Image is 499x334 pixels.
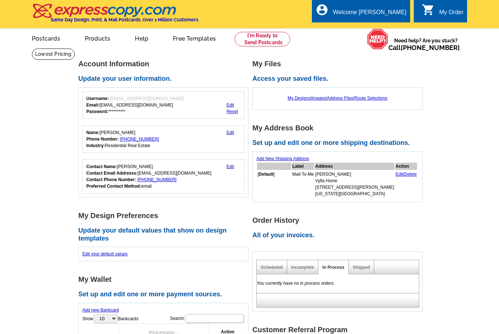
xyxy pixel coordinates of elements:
h2: Update your default values that show on design templates [78,227,252,242]
a: Postcards [20,29,72,46]
span: [EMAIL_ADDRESS][DOMAIN_NAME] [110,96,183,101]
div: Your login information. [82,91,244,119]
a: Edit [227,164,234,169]
strong: Phone Number: [86,137,119,142]
h2: Set up and edit one or more payment sources. [78,291,252,298]
a: Add new Bankcard [82,308,119,313]
strong: Industry: [86,143,105,148]
a: Free Templates [161,29,227,46]
h2: All of your invoices. [252,231,426,239]
span: Call [388,44,460,51]
a: [PHONE_NUMBER] [120,137,159,142]
a: Edit your default values [82,251,128,256]
strong: Preferred Contact Method: [86,184,141,189]
a: Edit [227,130,234,135]
select: ShowBankcards [94,314,117,323]
td: [ ] [257,171,291,197]
a: Scheduled [261,265,283,270]
strong: Username: [86,96,109,101]
strong: Contact Email Addresss: [86,171,138,176]
input: Search: [186,314,244,323]
strong: Contact Phone Number: [86,177,136,182]
h2: Access your saved files. [252,75,426,83]
strong: Contact Name: [86,164,117,169]
strong: Email: [86,103,99,108]
b: Default [259,172,273,177]
div: Who should we contact regarding order issues? [82,159,244,193]
a: Edit [396,172,403,177]
td: | [395,171,417,197]
a: In Process [322,265,345,270]
h4: Same Day Design, Print, & Mail Postcards. Over 1 Million Customers. [51,17,199,22]
h1: Order History [252,217,426,224]
a: Same Day Design, Print, & Mail Postcards. Over 1 Million Customers. [32,9,199,22]
a: Address Files [327,96,353,101]
div: | | | [256,91,418,105]
i: account_circle [316,3,329,16]
strong: Password: [86,109,108,114]
a: Route Selections [354,96,387,101]
a: Shipped [353,265,370,270]
a: Reset [227,109,238,114]
th: Address [315,163,394,170]
div: My Order [439,9,463,19]
a: Delete [404,172,417,177]
a: Images [312,96,326,101]
span: Need help? Are you stuck? [388,37,463,51]
label: Search: [170,313,244,323]
th: Action [395,163,417,170]
a: shopping_cart My Order [422,8,463,17]
h1: Account Information [78,60,252,68]
a: Products [73,29,122,46]
div: [PERSON_NAME] Residential Real Estate [86,129,159,149]
h1: My Address Book [252,124,426,132]
h2: Set up and edit one or more shipping destinations. [252,139,426,147]
a: [PHONE_NUMBER] [401,44,460,51]
td: Mail-To-Me [292,171,314,197]
i: shopping_cart [422,3,435,16]
a: My Designs [288,96,310,101]
div: Your personal details. [82,125,244,153]
label: Show Bankcards [82,313,139,324]
h2: Update your user information. [78,75,252,83]
td: [PERSON_NAME] Vylla Home [STREET_ADDRESS][PERSON_NAME] [US_STATE][GEOGRAPHIC_DATA] [315,171,394,197]
a: [PHONE_NUMBER] [137,177,177,182]
strong: Name: [86,130,100,135]
h1: Customer Referral Program [252,326,426,334]
a: Add New Shipping Address [256,156,309,161]
a: Edit [227,103,234,108]
h1: My Design Preferences [78,212,252,220]
h1: My Wallet [78,276,252,283]
div: [PERSON_NAME] [EMAIL_ADDRESS][DOMAIN_NAME] email [86,163,211,189]
h1: My Files [252,60,426,68]
th: Label [292,163,314,170]
img: help [367,29,388,50]
a: Help [123,29,160,46]
em: You currently have no in process orders. [257,281,335,286]
div: Welcome [PERSON_NAME] [333,9,406,19]
a: Incomplete [291,265,314,270]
